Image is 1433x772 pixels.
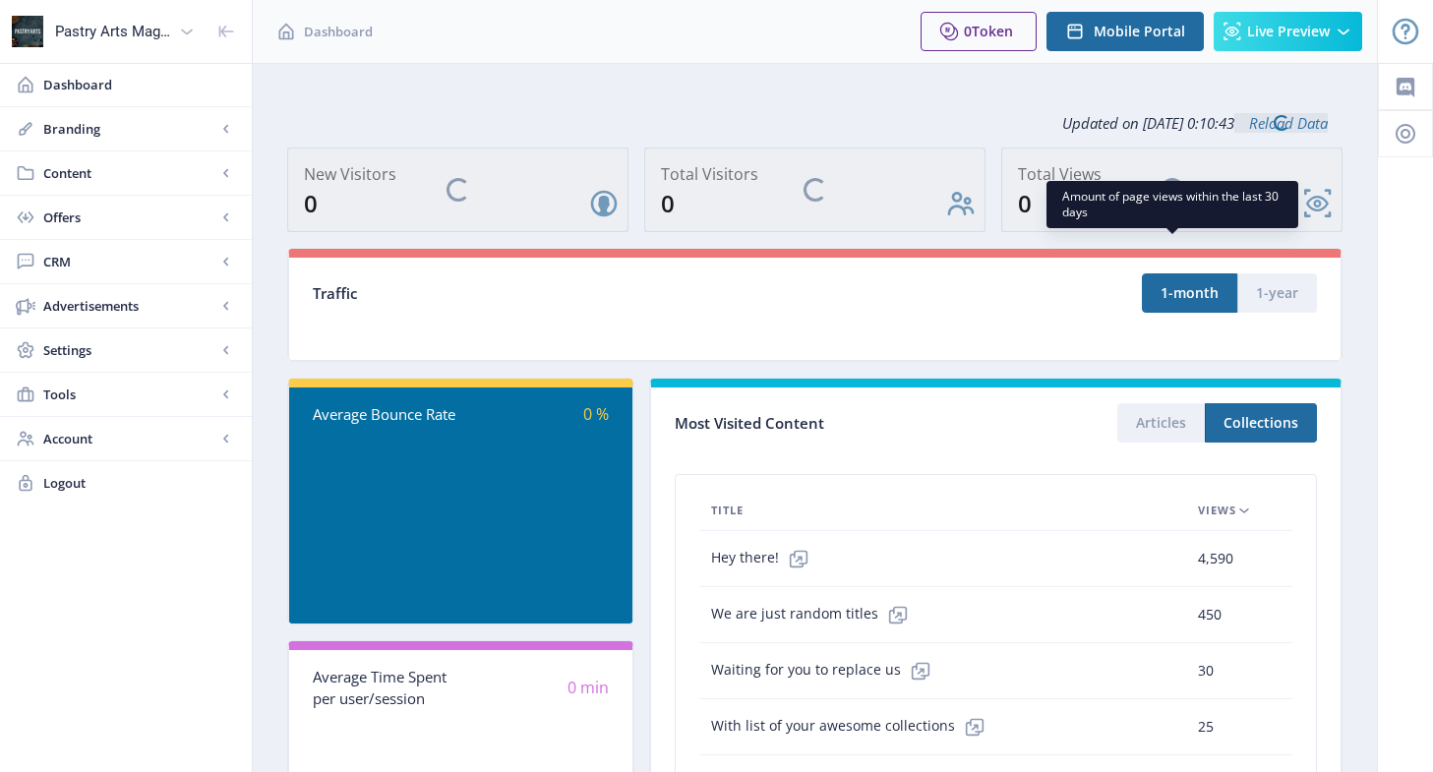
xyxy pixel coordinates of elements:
[1205,403,1317,443] button: Collections
[1198,659,1214,683] span: 30
[313,666,460,710] div: Average Time Spent per user/session
[1234,113,1328,133] a: Reload Data
[921,12,1037,51] button: 0Token
[43,208,216,227] span: Offers
[1198,499,1236,522] span: Views
[1198,547,1233,570] span: 4,590
[1247,24,1330,39] span: Live Preview
[711,539,818,578] span: Hey there!
[43,429,216,448] span: Account
[1214,12,1362,51] button: Live Preview
[1237,273,1317,313] button: 1-year
[12,16,43,47] img: properties.app_icon.png
[711,707,994,746] span: With list of your awesome collections
[1046,12,1204,51] button: Mobile Portal
[711,651,940,690] span: Waiting for you to replace us
[1142,273,1237,313] button: 1-month
[1198,603,1222,626] span: 450
[313,403,460,426] div: Average Bounce Rate
[1062,189,1283,220] span: Amount of page views within the last 30 days
[43,296,216,316] span: Advertisements
[43,119,216,139] span: Branding
[43,252,216,271] span: CRM
[972,22,1013,40] span: Token
[711,595,918,634] span: We are just random titles
[43,163,216,183] span: Content
[43,385,216,404] span: Tools
[43,473,236,493] span: Logout
[1198,715,1214,739] span: 25
[1117,403,1205,443] button: Articles
[304,22,373,41] span: Dashboard
[460,677,608,699] div: 0 min
[55,10,171,53] div: Pastry Arts Magazine
[675,408,996,439] div: Most Visited Content
[711,499,744,522] span: Title
[287,98,1343,148] div: Updated on [DATE] 0:10:43
[1094,24,1185,39] span: Mobile Portal
[313,282,815,305] div: Traffic
[43,340,216,360] span: Settings
[583,403,609,425] span: 0 %
[43,75,236,94] span: Dashboard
